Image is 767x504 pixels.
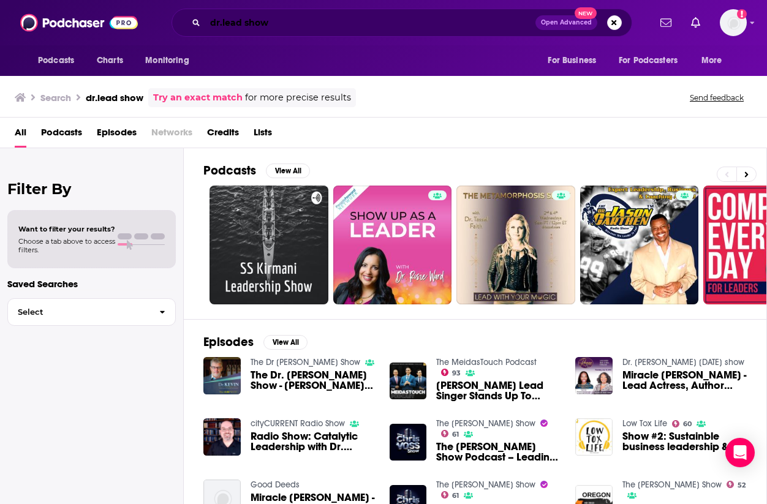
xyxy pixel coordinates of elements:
[254,122,272,148] a: Lists
[89,49,130,72] a: Charts
[29,49,90,72] button: open menu
[251,357,360,367] a: The Dr Kevin Show
[441,430,459,437] a: 61
[701,52,722,69] span: More
[137,49,205,72] button: open menu
[7,298,176,326] button: Select
[452,493,459,498] span: 61
[15,122,26,148] a: All
[539,49,611,72] button: open menu
[622,480,722,490] a: The Robert Scott Bell Show
[97,122,137,148] a: Episodes
[575,357,613,394] img: Miracle Sims - Lead Actress, Author share on the Dr. Renee Sunday Show
[7,278,176,290] p: Saved Searches
[8,308,149,316] span: Select
[452,370,461,376] span: 93
[622,418,667,429] a: Low Tox Life
[436,442,561,462] span: The [PERSON_NAME] Show Podcast – Leading Becomes You: How to Lead from Your Own Skin By [PERSON_N...
[172,9,632,37] div: Search podcasts, credits, & more...
[436,442,561,462] a: The Chris Voss Show Podcast – Leading Becomes You: How to Lead from Your Own Skin By Dr. Natalie ...
[203,334,308,350] a: EpisodesView All
[251,418,345,429] a: cityCURRENT Radio Show
[622,431,747,452] a: Show #2: Sustainble business leadership & low tox cleaning with Dr Bronner's granddaughter, Lisa ...
[737,9,747,19] svg: Add a profile image
[203,163,256,178] h2: Podcasts
[619,52,678,69] span: For Podcasters
[693,49,738,72] button: open menu
[251,431,375,452] a: Radio Show: Catalytic Leadership with Dr. William Attaway
[436,380,561,401] a: Dropkick Murphys Lead Singer Stands Up To Trump at Shows
[738,483,746,488] span: 52
[263,335,308,350] button: View All
[41,122,82,148] a: Podcasts
[575,7,597,19] span: New
[97,52,123,69] span: Charts
[541,20,592,26] span: Open Advanced
[86,92,143,103] h3: dr.lead show
[205,13,535,32] input: Search podcasts, credits, & more...
[18,237,115,254] span: Choose a tab above to access filters.
[441,369,461,376] a: 93
[20,11,138,34] img: Podchaser - Follow, Share and Rate Podcasts
[441,491,459,498] a: 61
[203,418,241,456] img: Radio Show: Catalytic Leadership with Dr. William Attaway
[40,92,71,103] h3: Search
[720,9,747,36] button: Show profile menu
[251,370,375,391] span: The Dr. [PERSON_NAME] Show - [PERSON_NAME] Lead
[611,49,695,72] button: open menu
[686,92,747,103] button: Send feedback
[452,432,459,437] span: 61
[672,420,692,427] a: 60
[725,438,755,467] div: Open Intercom Messenger
[251,431,375,452] span: Radio Show: Catalytic Leadership with Dr. [PERSON_NAME]
[622,370,747,391] span: Miracle [PERSON_NAME] - Lead Actress, Author share on the Dr. [PERSON_NAME] [DATE] Show
[207,122,239,148] a: Credits
[153,91,243,105] a: Try an exact match
[436,380,561,401] span: [PERSON_NAME] Lead Singer Stands Up To [PERSON_NAME] at Shows
[686,12,705,33] a: Show notifications dropdown
[390,363,427,400] img: Dropkick Murphys Lead Singer Stands Up To Trump at Shows
[622,370,747,391] a: Miracle Sims - Lead Actress, Author share on the Dr. Renee Sunday Show
[436,480,535,490] a: The Chris Voss Show
[575,418,613,456] img: Show #2: Sustainble business leadership & low tox cleaning with Dr Bronner's granddaughter, Lisa ...
[266,164,310,178] button: View All
[18,225,115,233] span: Want to filter your results?
[683,421,692,427] span: 60
[245,91,351,105] span: for more precise results
[203,357,241,394] img: The Dr. Kevin Show - Marianna Lead
[535,15,597,30] button: Open AdvancedNew
[436,357,537,367] a: The MeidasTouch Podcast
[727,481,746,488] a: 52
[548,52,596,69] span: For Business
[622,357,744,367] a: Dr. Renee Sunday's show
[7,180,176,198] h2: Filter By
[203,334,254,350] h2: Episodes
[38,52,74,69] span: Podcasts
[622,431,747,452] span: Show #2: Sustainble business leadership & low tox cleaning with [PERSON_NAME] granddaughter, [PER...
[151,122,192,148] span: Networks
[251,480,300,490] a: Good Deeds
[436,418,535,429] a: The Chris Voss Show
[720,9,747,36] img: User Profile
[251,370,375,391] a: The Dr. Kevin Show - Marianna Lead
[656,12,676,33] a: Show notifications dropdown
[203,163,310,178] a: PodcastsView All
[720,9,747,36] span: Logged in as alignPR
[390,424,427,461] img: The Chris Voss Show Podcast – Leading Becomes You: How to Lead from Your Own Skin By Dr. Natalie ...
[145,52,189,69] span: Monitoring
